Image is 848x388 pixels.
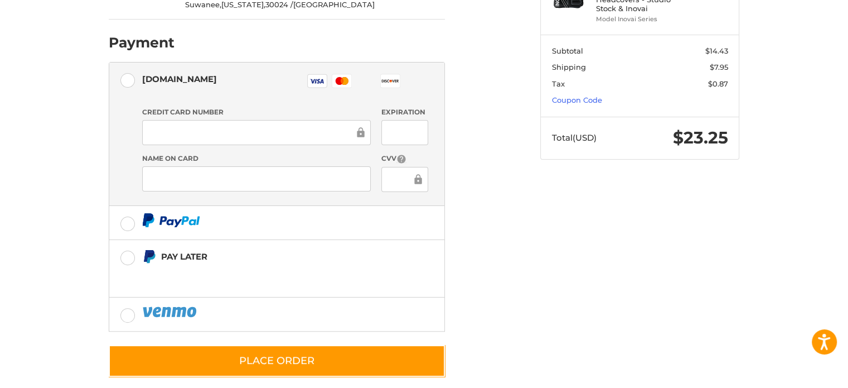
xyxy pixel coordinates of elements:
iframe: PayPal Message 1 [142,266,375,284]
label: Name on Card [142,154,371,164]
span: $0.87 [708,79,728,88]
span: $23.25 [673,127,728,148]
img: PayPal icon [142,305,199,319]
label: Expiration [381,107,428,117]
div: Pay Later [161,247,375,266]
span: $7.95 [710,63,728,71]
li: Model Inovai Series [596,15,681,24]
span: Shipping [552,63,586,71]
img: PayPal icon [142,213,200,227]
label: Credit Card Number [142,107,371,117]
button: Place Order [109,345,445,377]
div: [DOMAIN_NAME] [142,70,217,88]
label: CVV [381,154,428,164]
span: Subtotal [552,46,583,55]
img: Pay Later icon [142,250,156,264]
a: Coupon Code [552,95,602,104]
h2: Payment [109,34,175,51]
span: $14.43 [705,46,728,55]
span: Tax [552,79,565,88]
span: Total (USD) [552,132,597,143]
